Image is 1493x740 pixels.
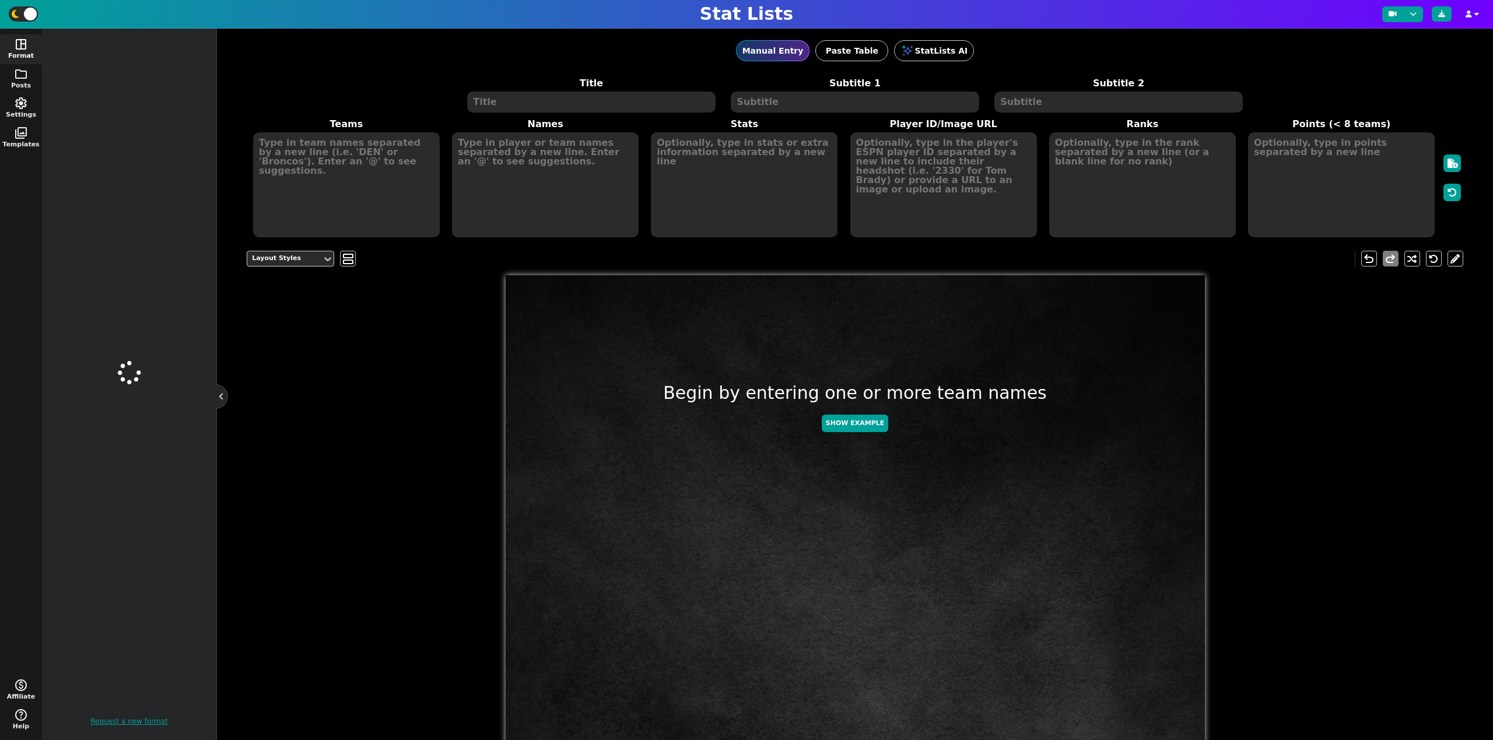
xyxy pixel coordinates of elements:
label: Ranks [1043,117,1242,131]
span: folder [14,67,28,81]
button: undo [1361,251,1377,266]
label: Teams [247,117,446,131]
span: monetization_on [14,678,28,692]
span: help [14,708,28,722]
label: Player ID/Image URL [844,117,1043,131]
div: Layout Styles [252,254,317,264]
label: Names [446,117,644,131]
span: settings [14,96,28,110]
button: redo [1383,251,1399,266]
span: photo_library [14,126,28,140]
label: Points (< 8 teams) [1242,117,1441,131]
button: Show Example [822,415,888,433]
button: StatLists AI [894,40,974,61]
button: Manual Entry [736,40,810,61]
span: undo [1362,252,1376,266]
label: Title [460,76,723,90]
span: redo [1383,252,1397,266]
label: Subtitle 2 [987,76,1250,90]
h1: Stat Lists [700,3,793,24]
a: Request a new format [48,710,211,732]
label: Stats [645,117,844,131]
div: Begin by entering one or more team names [506,380,1205,438]
label: Subtitle 1 [723,76,987,90]
button: Paste Table [815,40,888,61]
span: space_dashboard [14,37,28,51]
